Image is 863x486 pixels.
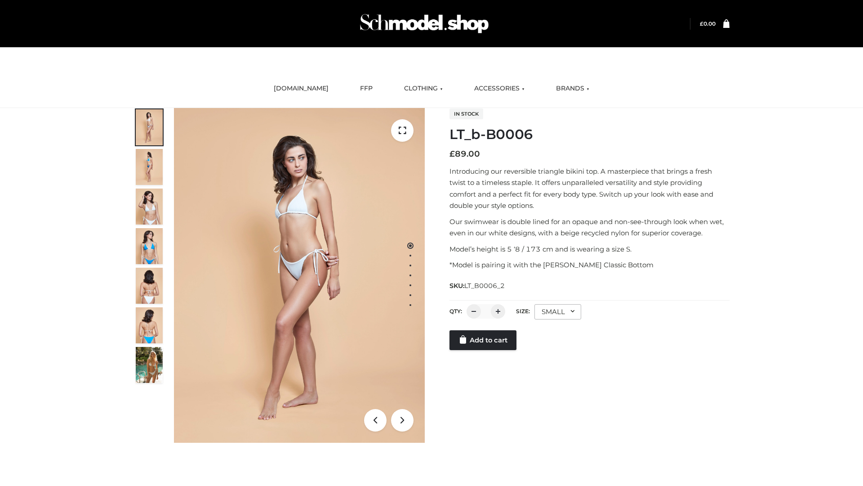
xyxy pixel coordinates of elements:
[267,79,335,99] a: [DOMAIN_NAME]
[449,308,462,315] label: QTY:
[136,268,163,304] img: ArielClassicBikiniTop_CloudNine_AzureSky_OW114ECO_7-scaled.jpg
[136,307,163,343] img: ArielClassicBikiniTop_CloudNine_AzureSky_OW114ECO_8-scaled.jpg
[700,20,716,27] bdi: 0.00
[549,79,596,99] a: BRANDS
[449,108,483,119] span: In stock
[516,308,530,315] label: Size:
[136,228,163,264] img: ArielClassicBikiniTop_CloudNine_AzureSky_OW114ECO_4-scaled.jpg
[449,330,516,350] a: Add to cart
[136,347,163,383] img: Arieltop_CloudNine_AzureSky2.jpg
[449,243,730,255] p: Model’s height is 5 ‘8 / 173 cm and is wearing a size S.
[700,20,703,27] span: £
[700,20,716,27] a: £0.00
[464,282,505,290] span: LT_B0006_2
[534,304,581,319] div: SMALL
[397,79,449,99] a: CLOTHING
[449,280,506,291] span: SKU:
[449,259,730,271] p: *Model is pairing it with the [PERSON_NAME] Classic Bottom
[174,108,425,443] img: LT_b-B0006
[136,109,163,145] img: ArielClassicBikiniTop_CloudNine_AzureSky_OW114ECO_1-scaled.jpg
[449,149,480,159] bdi: 89.00
[449,166,730,211] p: Introducing our reversible triangle bikini top. A masterpiece that brings a fresh twist to a time...
[353,79,379,99] a: FFP
[449,126,730,143] h1: LT_b-B0006
[467,79,531,99] a: ACCESSORIES
[136,149,163,185] img: ArielClassicBikiniTop_CloudNine_AzureSky_OW114ECO_2-scaled.jpg
[136,189,163,225] img: ArielClassicBikiniTop_CloudNine_AzureSky_OW114ECO_3-scaled.jpg
[449,216,730,239] p: Our swimwear is double lined for an opaque and non-see-through look when wet, even in our white d...
[357,6,492,41] img: Schmodel Admin 964
[449,149,455,159] span: £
